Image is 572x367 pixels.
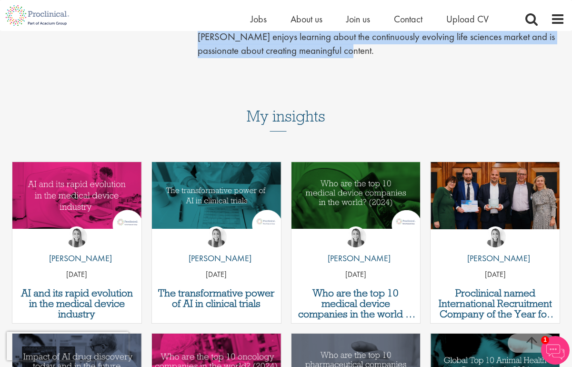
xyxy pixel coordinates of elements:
img: Proclinical receives APSCo International Recruitment Company of the Year award [431,162,560,229]
p: [DATE] [12,269,141,280]
p: [PERSON_NAME] [181,252,251,265]
a: Link to a post [291,162,421,246]
p: [PERSON_NAME] [321,252,391,265]
a: Link to a post [152,162,281,246]
a: Upload CV [446,13,489,25]
a: AI and its rapid evolution in the medical device industry [17,288,137,319]
a: About us [291,13,322,25]
a: Link to a post [12,162,141,246]
iframe: reCAPTCHA [7,332,129,360]
a: Proclinical named International Recruitment Company of the Year for the second year running [435,288,555,319]
img: Hannah Burke [345,226,366,247]
a: Who are the top 10 medical device companies in the world in [DATE]? [296,288,416,319]
img: Hannah Burke [66,226,87,247]
a: Hannah Burke [PERSON_NAME] [460,226,530,269]
a: Jobs [251,13,267,25]
h3: My insights [247,92,325,141]
a: The transformative power of AI in clinical trials [157,288,276,309]
img: The Transformative Power of AI in Clinical Trials | Proclinical [152,162,281,229]
p: [DATE] [152,269,281,280]
span: 1 [541,336,549,344]
a: Hannah Burke [PERSON_NAME] [42,226,112,269]
img: Top 10 Medical Device Companies 2024 [291,162,421,229]
a: Join us [346,13,370,25]
img: AI and Its Impact on the Medical Device Industry | Proclinical [12,162,141,229]
a: Link to a post [431,162,560,246]
a: Hannah Burke [PERSON_NAME] [321,226,391,269]
a: Contact [394,13,422,25]
a: Hannah Burke [PERSON_NAME] [181,226,251,269]
p: [PERSON_NAME] enjoys learning about the continuously evolving life sciences market and is passion... [198,30,565,58]
p: [PERSON_NAME] [460,252,530,265]
p: [DATE] [291,269,421,280]
img: Chatbot [541,336,570,365]
img: Hannah Burke [485,226,506,247]
p: [DATE] [431,269,560,280]
p: [PERSON_NAME] [42,252,112,265]
img: Hannah Burke [206,226,227,247]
